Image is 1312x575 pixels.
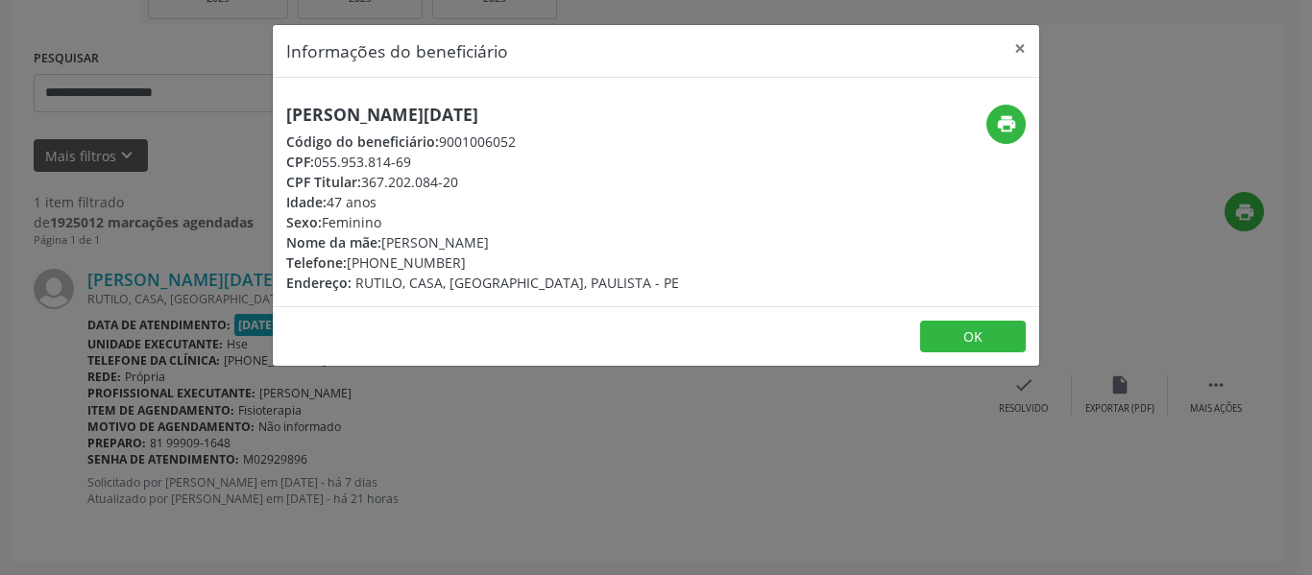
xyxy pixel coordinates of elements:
[286,192,679,212] div: 47 anos
[986,105,1026,144] button: print
[286,105,679,125] h5: [PERSON_NAME][DATE]
[286,274,352,292] span: Endereço:
[286,172,679,192] div: 367.202.084-20
[286,132,679,152] div: 9001006052
[355,274,679,292] span: RUTILO, CASA, [GEOGRAPHIC_DATA], PAULISTA - PE
[286,193,327,211] span: Idade:
[286,38,508,63] h5: Informações do beneficiário
[286,153,314,171] span: CPF:
[286,132,439,151] span: Código do beneficiário:
[286,213,322,231] span: Sexo:
[286,212,679,232] div: Feminino
[286,152,679,172] div: 055.953.814-69
[920,321,1026,353] button: OK
[286,232,679,252] div: [PERSON_NAME]
[286,252,679,273] div: [PHONE_NUMBER]
[286,233,381,252] span: Nome da mãe:
[1001,25,1039,72] button: Close
[286,253,347,272] span: Telefone:
[286,173,361,191] span: CPF Titular:
[996,113,1017,134] i: print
